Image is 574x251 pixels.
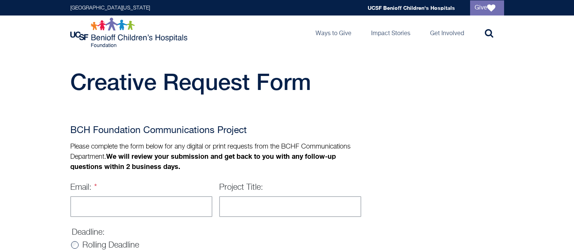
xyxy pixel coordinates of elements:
[309,15,357,50] a: Ways to Give
[72,228,105,237] label: Deadline:
[70,183,97,192] label: Email:
[70,123,361,138] h2: BCH Foundation Communications Project
[70,152,336,170] strong: We will review your submission and get back to you with any follow-up questions within 2 business...
[82,241,139,249] label: Rolling Deadline
[219,183,263,192] label: Project Title:
[70,142,361,172] p: Please complete the form below for any digital or print requests from the BCHF Communications Dep...
[424,15,470,50] a: Get Involved
[70,17,189,48] img: Logo for UCSF Benioff Children's Hospitals Foundation
[70,68,311,95] span: Creative Request Form
[365,15,416,50] a: Impact Stories
[470,0,504,15] a: Give
[70,5,150,11] a: [GEOGRAPHIC_DATA][US_STATE]
[368,5,455,11] a: UCSF Benioff Children's Hospitals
